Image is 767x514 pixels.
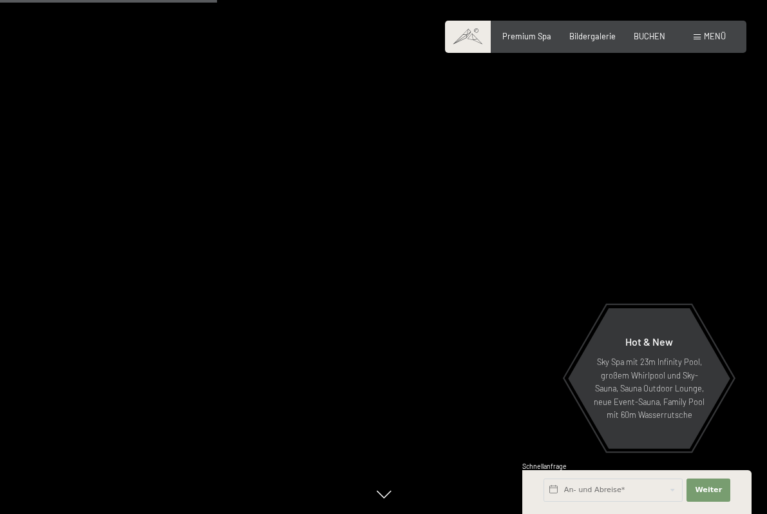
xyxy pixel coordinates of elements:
a: Bildergalerie [569,31,616,41]
span: Menü [704,31,726,41]
span: Hot & New [625,335,673,348]
span: Schnellanfrage [522,462,567,470]
p: Sky Spa mit 23m Infinity Pool, großem Whirlpool und Sky-Sauna, Sauna Outdoor Lounge, neue Event-S... [593,355,705,421]
a: Hot & New Sky Spa mit 23m Infinity Pool, großem Whirlpool und Sky-Sauna, Sauna Outdoor Lounge, ne... [567,308,731,450]
button: Weiter [687,479,730,502]
a: BUCHEN [634,31,665,41]
span: Weiter [695,485,722,495]
a: Premium Spa [502,31,551,41]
